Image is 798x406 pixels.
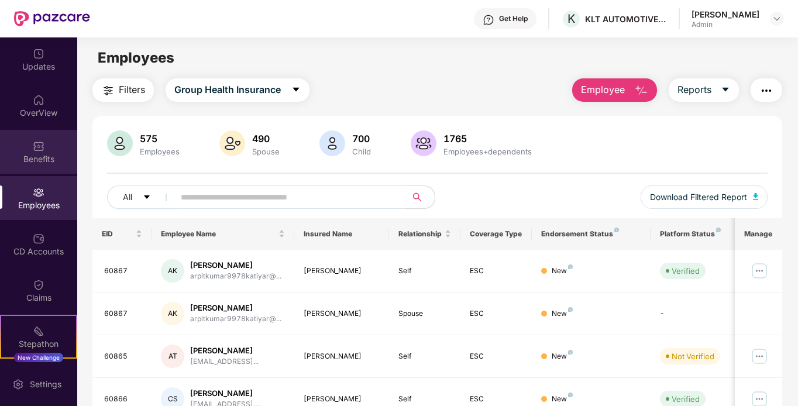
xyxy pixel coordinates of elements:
[98,49,174,66] span: Employees
[672,350,714,362] div: Not Verified
[669,78,739,102] button: Reportscaret-down
[350,133,373,144] div: 700
[102,229,134,239] span: EID
[677,82,711,97] span: Reports
[190,345,259,356] div: [PERSON_NAME]
[161,302,184,325] div: AK
[161,229,276,239] span: Employee Name
[304,266,380,277] div: [PERSON_NAME]
[614,228,619,232] img: svg+xml;base64,PHN2ZyB4bWxucz0iaHR0cDovL3d3dy53My5vcmcvMjAwMC9zdmciIHdpZHRoPSI4IiBoZWlnaHQ9IjgiIH...
[552,308,573,319] div: New
[651,293,734,335] td: -
[552,351,573,362] div: New
[692,9,759,20] div: [PERSON_NAME]
[660,229,724,239] div: Platform Status
[14,353,63,362] div: New Challenge
[568,264,573,269] img: svg+xml;base64,PHN2ZyB4bWxucz0iaHR0cDovL3d3dy53My5vcmcvMjAwMC9zdmciIHdpZHRoPSI4IiBoZWlnaHQ9IjgiIH...
[12,379,24,390] img: svg+xml;base64,PHN2ZyBpZD0iU2V0dGluZy0yMHgyMCIgeG1sbnM9Imh0dHA6Ly93d3cudzMub3JnLzIwMDAvc3ZnIiB3aW...
[753,193,759,200] img: svg+xml;base64,PHN2ZyB4bWxucz0iaHR0cDovL3d3dy53My5vcmcvMjAwMC9zdmciIHhtbG5zOnhsaW5rPSJodHRwOi8vd3...
[33,279,44,291] img: svg+xml;base64,PHN2ZyBpZD0iQ2xhaW0iIHhtbG5zPSJodHRwOi8vd3d3LnczLm9yZy8yMDAwL3N2ZyIgd2lkdGg9IjIwIi...
[716,228,721,232] img: svg+xml;base64,PHN2ZyB4bWxucz0iaHR0cDovL3d3dy53My5vcmcvMjAwMC9zdmciIHdpZHRoPSI4IiBoZWlnaHQ9IjgiIH...
[143,193,151,202] span: caret-down
[568,350,573,355] img: svg+xml;base64,PHN2ZyB4bWxucz0iaHR0cDovL3d3dy53My5vcmcvMjAwMC9zdmciIHdpZHRoPSI4IiBoZWlnaHQ9IjgiIH...
[250,133,282,144] div: 490
[119,82,145,97] span: Filters
[541,229,641,239] div: Endorsement Status
[92,218,152,250] th: EID
[470,394,522,405] div: ESC
[398,229,442,239] span: Relationship
[319,130,345,156] img: svg+xml;base64,PHN2ZyB4bWxucz0iaHR0cDovL3d3dy53My5vcmcvMjAwMC9zdmciIHhtbG5zOnhsaW5rPSJodHRwOi8vd3...
[190,314,281,325] div: arpitkumar9978katiyar@...
[14,11,90,26] img: New Pazcare Logo
[411,130,436,156] img: svg+xml;base64,PHN2ZyB4bWxucz0iaHR0cDovL3d3dy53My5vcmcvMjAwMC9zdmciIHhtbG5zOnhsaW5rPSJodHRwOi8vd3...
[137,133,182,144] div: 575
[161,259,184,283] div: AK
[692,20,759,29] div: Admin
[581,82,625,97] span: Employee
[190,356,259,367] div: [EMAIL_ADDRESS]...
[294,218,390,250] th: Insured Name
[567,12,575,26] span: K
[672,265,700,277] div: Verified
[304,308,380,319] div: [PERSON_NAME]
[33,325,44,337] img: svg+xml;base64,PHN2ZyB4bWxucz0iaHR0cDovL3d3dy53My5vcmcvMjAwMC9zdmciIHdpZHRoPSIyMSIgaGVpZ2h0PSIyMC...
[568,307,573,312] img: svg+xml;base64,PHN2ZyB4bWxucz0iaHR0cDovL3d3dy53My5vcmcvMjAwMC9zdmciIHdpZHRoPSI4IiBoZWlnaHQ9IjgiIH...
[759,84,773,98] img: svg+xml;base64,PHN2ZyB4bWxucz0iaHR0cDovL3d3dy53My5vcmcvMjAwMC9zdmciIHdpZHRoPSIyNCIgaGVpZ2h0PSIyNC...
[406,192,429,202] span: search
[585,13,667,25] div: KLT AUTOMOTIVE AND TUBULAR PRODUCTS LTD
[483,14,494,26] img: svg+xml;base64,PHN2ZyBpZD0iSGVscC0zMngzMiIgeG1sbnM9Imh0dHA6Ly93d3cudzMub3JnLzIwMDAvc3ZnIiB3aWR0aD...
[104,394,143,405] div: 60866
[104,308,143,319] div: 60867
[33,48,44,60] img: svg+xml;base64,PHN2ZyBpZD0iVXBkYXRlZCIgeG1sbnM9Imh0dHA6Ly93d3cudzMub3JnLzIwMDAvc3ZnIiB3aWR0aD0iMj...
[470,351,522,362] div: ESC
[33,187,44,198] img: svg+xml;base64,PHN2ZyBpZD0iRW1wbG95ZWVzIiB4bWxucz0iaHR0cDovL3d3dy53My5vcmcvMjAwMC9zdmciIHdpZHRoPS...
[552,394,573,405] div: New
[552,266,573,277] div: New
[190,302,281,314] div: [PERSON_NAME]
[470,266,522,277] div: ESC
[350,147,373,156] div: Child
[107,130,133,156] img: svg+xml;base64,PHN2ZyB4bWxucz0iaHR0cDovL3d3dy53My5vcmcvMjAwMC9zdmciIHhtbG5zOnhsaW5rPSJodHRwOi8vd3...
[291,85,301,95] span: caret-down
[772,14,782,23] img: svg+xml;base64,PHN2ZyBpZD0iRHJvcGRvd24tMzJ4MzIiIHhtbG5zPSJodHRwOi8vd3d3LnczLm9yZy8yMDAwL3N2ZyIgd2...
[33,140,44,152] img: svg+xml;base64,PHN2ZyBpZD0iQmVuZWZpdHMiIHhtbG5zPSJodHRwOi8vd3d3LnczLm9yZy8yMDAwL3N2ZyIgd2lkdGg9Ij...
[441,147,534,156] div: Employees+dependents
[750,262,769,280] img: manageButton
[460,218,532,250] th: Coverage Type
[499,14,528,23] div: Get Help
[190,271,281,282] div: arpitkumar9978katiyar@...
[641,185,768,209] button: Download Filtered Report
[721,85,730,95] span: caret-down
[166,78,309,102] button: Group Health Insurancecaret-down
[304,351,380,362] div: [PERSON_NAME]
[92,78,154,102] button: Filters
[33,233,44,245] img: svg+xml;base64,PHN2ZyBpZD0iQ0RfQWNjb3VudHMiIGRhdGEtbmFtZT0iQ0QgQWNjb3VudHMiIHhtbG5zPSJodHRwOi8vd3...
[750,347,769,366] img: manageButton
[398,394,451,405] div: Self
[152,218,294,250] th: Employee Name
[190,388,260,399] div: [PERSON_NAME]
[398,351,451,362] div: Self
[735,218,782,250] th: Manage
[104,351,143,362] div: 60865
[26,379,65,390] div: Settings
[672,393,700,405] div: Verified
[304,394,380,405] div: [PERSON_NAME]
[107,185,178,209] button: Allcaret-down
[174,82,281,97] span: Group Health Insurance
[33,94,44,106] img: svg+xml;base64,PHN2ZyBpZD0iSG9tZSIgeG1sbnM9Imh0dHA6Ly93d3cudzMub3JnLzIwMDAvc3ZnIiB3aWR0aD0iMjAiIG...
[572,78,657,102] button: Employee
[398,266,451,277] div: Self
[101,84,115,98] img: svg+xml;base64,PHN2ZyB4bWxucz0iaHR0cDovL3d3dy53My5vcmcvMjAwMC9zdmciIHdpZHRoPSIyNCIgaGVpZ2h0PSIyNC...
[398,308,451,319] div: Spouse
[650,191,747,204] span: Download Filtered Report
[568,393,573,397] img: svg+xml;base64,PHN2ZyB4bWxucz0iaHR0cDovL3d3dy53My5vcmcvMjAwMC9zdmciIHdpZHRoPSI4IiBoZWlnaHQ9IjgiIH...
[406,185,435,209] button: search
[389,218,460,250] th: Relationship
[250,147,282,156] div: Spouse
[634,84,648,98] img: svg+xml;base64,PHN2ZyB4bWxucz0iaHR0cDovL3d3dy53My5vcmcvMjAwMC9zdmciIHhtbG5zOnhsaW5rPSJodHRwOi8vd3...
[137,147,182,156] div: Employees
[219,130,245,156] img: svg+xml;base64,PHN2ZyB4bWxucz0iaHR0cDovL3d3dy53My5vcmcvMjAwMC9zdmciIHhtbG5zOnhsaW5rPSJodHRwOi8vd3...
[441,133,534,144] div: 1765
